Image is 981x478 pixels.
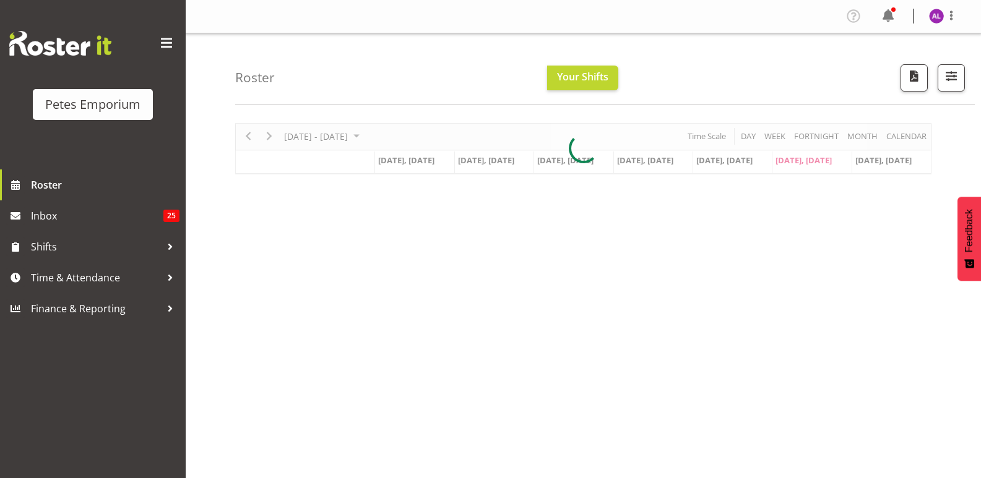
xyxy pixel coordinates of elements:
[163,210,179,222] span: 25
[235,70,275,85] h4: Roster
[557,70,608,83] span: Your Shifts
[45,95,140,114] div: Petes Emporium
[9,31,111,56] img: Rosterit website logo
[31,299,161,318] span: Finance & Reporting
[31,207,163,225] span: Inbox
[31,237,161,256] span: Shifts
[31,176,179,194] span: Roster
[31,268,161,287] span: Time & Attendance
[964,209,975,252] span: Feedback
[547,66,618,90] button: Your Shifts
[938,64,965,92] button: Filter Shifts
[957,197,981,281] button: Feedback - Show survey
[901,64,928,92] button: Download a PDF of the roster according to the set date range.
[929,9,944,23] img: abigail-lane11345.jpg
